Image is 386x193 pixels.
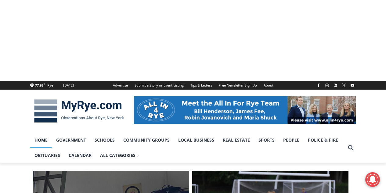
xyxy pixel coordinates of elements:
[279,132,304,148] a: People
[52,132,90,148] a: Government
[44,82,45,85] span: F
[345,142,356,153] button: View Search Form
[47,83,53,88] div: Rye
[323,82,331,89] a: Instagram
[30,132,52,148] a: Home
[30,132,345,163] nav: Primary Navigation
[90,132,119,148] a: Schools
[100,152,140,159] span: All Categories
[134,96,356,124] img: All in for Rye
[30,148,64,163] a: Obituaries
[340,82,348,89] a: X
[64,148,96,163] a: Calendar
[110,81,131,90] a: Advertise
[131,81,187,90] a: Submit a Story or Event Listing
[304,132,342,148] a: Police & Fire
[215,81,260,90] a: Free Newsletter Sign Up
[218,132,254,148] a: Real Estate
[35,83,43,87] span: 77.95
[30,95,128,127] img: MyRye.com
[174,132,218,148] a: Local Business
[96,148,144,163] a: All Categories
[349,82,356,89] a: YouTube
[260,81,277,90] a: About
[110,81,277,90] nav: Secondary Navigation
[315,82,322,89] a: Facebook
[332,82,339,89] a: Linkedin
[63,83,74,88] div: [DATE]
[119,132,174,148] a: Community Groups
[254,132,279,148] a: Sports
[187,81,215,90] a: Tips & Letters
